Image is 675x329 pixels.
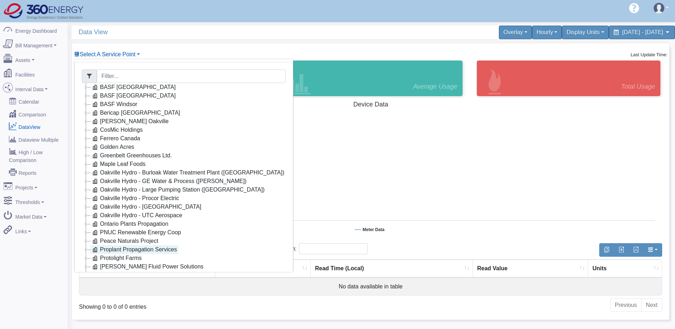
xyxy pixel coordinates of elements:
[90,271,219,280] a: [PERSON_NAME] Head Office / Powder Metal
[97,69,286,83] input: Filter
[90,211,184,220] a: Oakville Hydro - UTC Aerospace
[80,51,136,57] span: Device List
[79,278,662,295] td: No data available in table
[82,254,286,262] li: Protolight Farms
[473,260,588,278] th: Read Value : activate to sort column ascending
[82,168,286,177] li: Oakville Hydro - Burloak Water Treatment Plant ([GEOGRAPHIC_DATA])
[532,26,562,39] div: Hourly
[82,262,286,271] li: [PERSON_NAME] Fluid Power Solutions
[90,220,170,228] a: Ontario Plants Propagation
[82,228,286,237] li: PNUC Renewable Energy Coop
[90,92,177,100] a: BASF [GEOGRAPHIC_DATA]
[74,59,294,272] div: Select A Service Point
[654,3,664,14] img: user-3.svg
[82,203,286,211] li: Oakville Hydro - [GEOGRAPHIC_DATA]
[621,82,655,92] span: Total Usage
[90,160,147,168] a: Maple Leaf Foods
[82,211,286,220] li: Oakville Hydro - UTC Aerospace
[90,83,177,92] a: BASF [GEOGRAPHIC_DATA]
[90,168,286,177] a: Oakville Hydro - Burloak Water Treatment Plant ([GEOGRAPHIC_DATA])
[599,243,614,257] button: Copy to clipboard
[90,186,266,194] a: Oakville Hydro - Large Pumping Station ([GEOGRAPHIC_DATA])
[90,177,248,186] a: Oakville Hydro - GE Water & Process ([PERSON_NAME])
[90,237,160,245] a: Peace Naturals Project
[82,109,286,117] li: Bericap [GEOGRAPHIC_DATA]
[82,100,286,109] li: BASF Windsor
[363,227,385,232] tspan: Meter Data
[499,26,532,39] div: Overlay
[628,243,643,257] button: Generate PDF
[90,109,181,117] a: Bericap [GEOGRAPHIC_DATA]
[622,29,663,35] span: [DATE] - [DATE]
[90,254,143,262] a: Protolight Farms
[82,177,286,186] li: Oakville Hydro - GE Water & Process ([PERSON_NAME])
[90,143,136,151] a: Golden Acres
[90,245,178,254] a: Proplant Propagation Services
[413,82,457,92] span: Average Usage
[82,126,286,134] li: CosMic Holdings
[82,160,286,168] li: Maple Leaf Foods
[82,237,286,245] li: Peace Naturals Project
[82,92,286,100] li: BASF [GEOGRAPHIC_DATA]
[82,69,97,83] span: Filter
[82,220,286,228] li: Ontario Plants Propagation
[82,134,286,143] li: Ferrero Canada
[90,228,183,237] a: PNUC Renewable Energy Coop
[90,151,173,160] a: Greenbelt Greenhouses Ltd.
[353,101,389,108] tspan: Device Data
[90,262,205,271] a: [PERSON_NAME] Fluid Power Solutions
[82,194,286,203] li: Oakville Hydro - Procor Electric
[90,194,180,203] a: Oakville Hydro - Procor Electric
[74,51,140,57] a: Select A Service Point
[311,260,473,278] th: Read Time (Local) : activate to sort column ascending
[82,151,286,160] li: Greenbelt Greenhouses Ltd.
[90,100,139,109] a: BASF Windsor
[562,26,608,39] div: Display Units
[614,243,629,257] button: Export to Excel
[643,243,662,257] button: Show/Hide Columns
[588,260,662,278] th: Units : activate to sort column ascending
[82,143,286,151] li: Golden Acres
[79,298,316,311] div: Showing 0 to 0 of 0 entries
[90,203,203,211] a: Oakville Hydro - [GEOGRAPHIC_DATA]
[79,26,374,39] span: Data View
[90,126,144,134] a: CosMic Holdings
[299,243,368,254] input: Search:
[631,52,668,57] small: Last Update Time:
[90,134,142,143] a: Ferrero Canada
[277,243,368,254] label: Search:
[82,186,286,194] li: Oakville Hydro - Large Pumping Station ([GEOGRAPHIC_DATA])
[82,245,286,254] li: Proplant Propagation Services
[90,117,170,126] a: [PERSON_NAME] Oakville
[82,271,286,280] li: [PERSON_NAME] Head Office / Powder Metal
[82,83,286,92] li: BASF [GEOGRAPHIC_DATA]
[82,117,286,126] li: [PERSON_NAME] Oakville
